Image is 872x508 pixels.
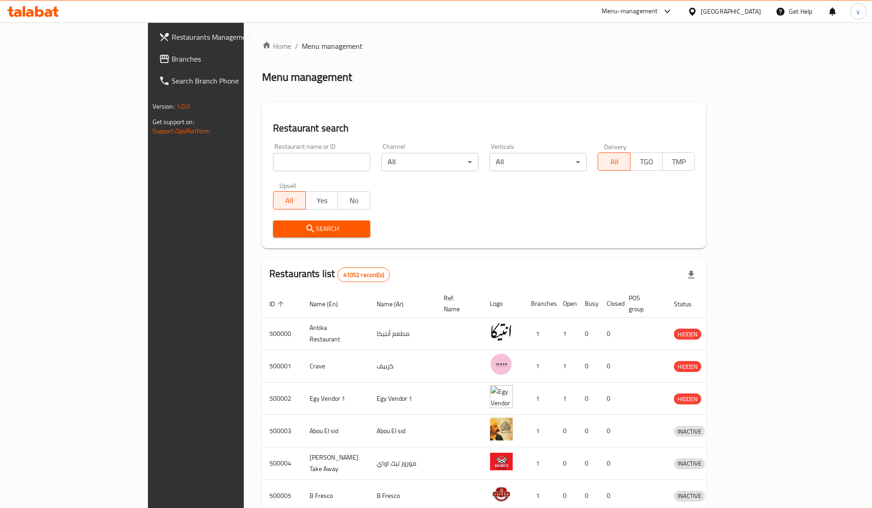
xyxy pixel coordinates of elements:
[152,125,210,137] a: Support.OpsPlatform
[490,320,513,343] img: Antika Restaurant
[578,350,599,382] td: 0
[269,267,390,282] h2: Restaurants list
[490,353,513,376] img: Crave
[578,447,599,480] td: 0
[302,318,369,350] td: Antika Restaurant
[152,116,194,128] span: Get support on:
[338,271,389,279] span: 41052 record(s)
[524,318,556,350] td: 1
[662,152,695,171] button: TMP
[269,299,287,309] span: ID
[489,153,587,171] div: All
[524,415,556,447] td: 1
[602,155,627,168] span: All
[341,194,367,207] span: No
[262,70,352,84] h2: Menu management
[634,155,659,168] span: TGO
[152,70,294,92] a: Search Branch Phone
[674,361,701,372] span: HIDDEN
[279,182,296,189] label: Upsell
[556,382,578,415] td: 1
[856,6,860,16] span: y
[302,415,369,447] td: Abou El sid
[277,194,302,207] span: All
[369,382,436,415] td: Egy Vendor 1
[674,393,701,404] div: HIDDEN
[273,220,370,237] button: Search
[490,450,513,473] img: Moro's Take Away
[604,143,627,150] label: Delivery
[674,426,705,437] span: INACTIVE
[674,329,701,340] span: HIDDEN
[369,350,436,382] td: كرييف
[172,31,286,42] span: Restaurants Management
[667,155,692,168] span: TMP
[369,447,436,480] td: موروز تيك اواي
[152,26,294,48] a: Restaurants Management
[630,152,663,171] button: TGO
[302,382,369,415] td: Egy Vendor 1
[302,350,369,382] td: Crave
[556,318,578,350] td: 1
[305,191,338,209] button: Yes
[152,100,175,112] span: Version:
[273,121,695,135] h2: Restaurant search
[280,223,363,235] span: Search
[172,53,286,64] span: Branches
[599,350,621,382] td: 0
[295,41,298,52] li: /
[674,491,705,501] span: INACTIVE
[578,290,599,318] th: Busy
[524,382,556,415] td: 1
[599,382,621,415] td: 0
[602,6,658,17] div: Menu-management
[381,153,478,171] div: All
[599,318,621,350] td: 0
[599,415,621,447] td: 0
[369,415,436,447] td: Abou El sid
[599,447,621,480] td: 0
[377,299,415,309] span: Name (Ar)
[337,267,390,282] div: Total records count
[176,100,190,112] span: 1.0.0
[556,350,578,382] td: 1
[302,41,362,52] span: Menu management
[262,41,706,52] nav: breadcrumb
[556,447,578,480] td: 0
[302,447,369,480] td: [PERSON_NAME] Take Away
[598,152,630,171] button: All
[674,299,704,309] span: Status
[310,299,350,309] span: Name (En)
[578,318,599,350] td: 0
[369,318,436,350] td: مطعم أنتيكا
[273,191,306,209] button: All
[310,194,335,207] span: Yes
[337,191,370,209] button: No
[599,290,621,318] th: Closed
[674,491,705,502] div: INACTIVE
[444,293,472,314] span: Ref. Name
[556,290,578,318] th: Open
[701,6,761,16] div: [GEOGRAPHIC_DATA]
[524,447,556,480] td: 1
[578,415,599,447] td: 0
[629,293,656,314] span: POS group
[490,418,513,440] img: Abou El sid
[490,482,513,505] img: B Fresco
[524,290,556,318] th: Branches
[490,385,513,408] img: Egy Vendor 1
[524,350,556,382] td: 1
[674,394,701,404] span: HIDDEN
[152,48,294,70] a: Branches
[273,153,370,171] input: Search for restaurant name or ID..
[578,382,599,415] td: 0
[483,290,524,318] th: Logo
[674,458,705,469] span: INACTIVE
[556,415,578,447] td: 0
[680,264,702,286] div: Export file
[172,75,286,86] span: Search Branch Phone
